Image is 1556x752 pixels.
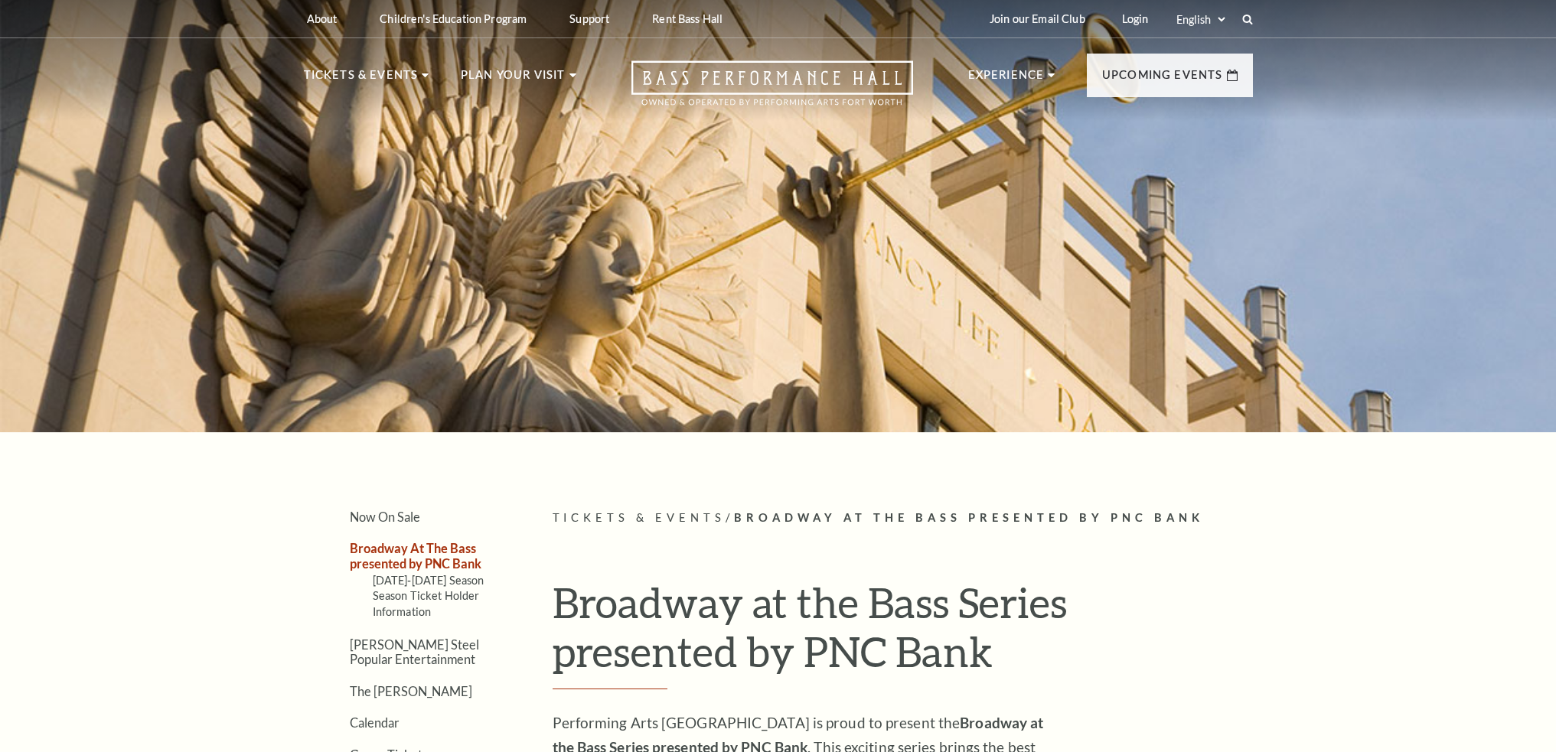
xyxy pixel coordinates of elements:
p: Children's Education Program [380,12,527,25]
p: Experience [968,66,1045,93]
a: Broadway At The Bass presented by PNC Bank [350,541,481,570]
p: Upcoming Events [1102,66,1223,93]
span: Broadway At The Bass presented by PNC Bank [734,511,1204,524]
a: [PERSON_NAME] Steel Popular Entertainment [350,637,479,666]
select: Select: [1173,12,1228,27]
a: The [PERSON_NAME] [350,684,472,698]
a: Season Ticket Holder Information [373,589,480,617]
a: Now On Sale [350,509,420,524]
p: / [553,509,1253,528]
p: Tickets & Events [304,66,419,93]
a: Calendar [350,715,400,730]
span: Tickets & Events [553,511,726,524]
p: Rent Bass Hall [652,12,723,25]
p: Plan Your Visit [461,66,566,93]
p: About [307,12,338,25]
h1: Broadway at the Bass Series presented by PNC Bank [553,578,1253,690]
p: Support [569,12,609,25]
a: [DATE]-[DATE] Season [373,574,484,587]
